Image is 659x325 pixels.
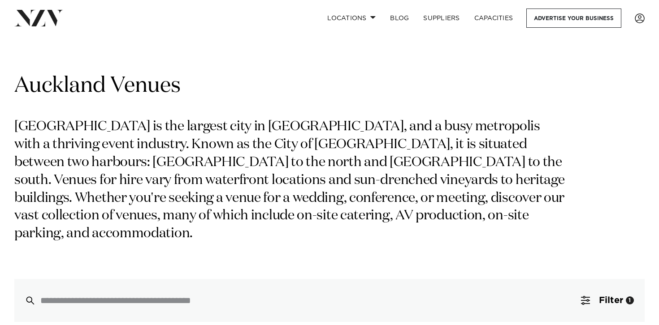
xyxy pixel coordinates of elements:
[416,9,467,28] a: SUPPLIERS
[599,296,623,305] span: Filter
[570,279,645,322] button: Filter1
[383,9,416,28] a: BLOG
[626,296,634,304] div: 1
[14,118,568,243] p: [GEOGRAPHIC_DATA] is the largest city in [GEOGRAPHIC_DATA], and a busy metropolis with a thriving...
[14,72,645,100] h1: Auckland Venues
[467,9,520,28] a: Capacities
[526,9,621,28] a: Advertise your business
[14,10,63,26] img: nzv-logo.png
[320,9,383,28] a: Locations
